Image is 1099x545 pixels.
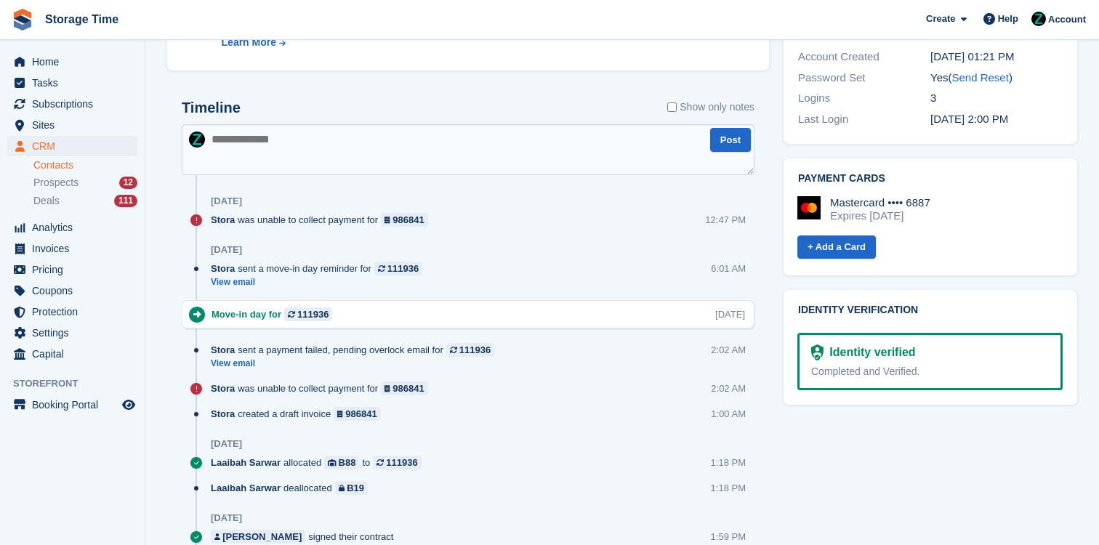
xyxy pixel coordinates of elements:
span: Invoices [32,238,119,259]
span: Booking Portal [32,395,119,415]
a: 111936 [284,307,332,321]
a: menu [7,94,137,114]
div: Identity verified [824,344,915,361]
a: + Add a Card [797,235,876,259]
span: Storefront [13,376,145,391]
div: Completed and Verified. [811,364,1049,379]
span: Laaibah Sarwar [211,456,281,469]
div: was unable to collect payment for [211,381,435,395]
span: Protection [32,302,119,322]
a: View email [211,358,502,370]
a: 111936 [446,343,494,357]
span: Prospects [33,176,78,190]
span: Laaibah Sarwar [211,481,281,495]
a: View email [211,276,430,288]
span: Coupons [32,280,119,301]
div: [DATE] [211,512,242,524]
div: B88 [339,456,356,469]
div: 1:00 AM [711,407,746,421]
a: menu [7,323,137,343]
a: menu [7,217,137,238]
img: Zain Sarwar [189,132,205,148]
div: 2:02 AM [711,381,746,395]
div: Last Login [798,111,930,128]
a: menu [7,395,137,415]
div: Yes [930,70,1063,86]
a: menu [7,73,137,93]
a: 986841 [334,407,381,421]
span: Stora [211,262,235,275]
a: Storage Time [39,7,124,31]
div: 986841 [345,407,377,421]
a: menu [7,52,137,72]
h2: Identity verification [798,304,1063,316]
div: 6:01 AM [711,262,746,275]
div: signed their contract [211,530,400,544]
div: 111936 [297,307,329,321]
div: 111936 [386,456,417,469]
span: Home [32,52,119,72]
div: 1:59 PM [711,530,746,544]
div: sent a payment failed, pending overlock email for [211,343,502,357]
div: 2:02 AM [711,343,746,357]
div: allocated to [211,456,429,469]
img: stora-icon-8386f47178a22dfd0bd8f6a31ec36ba5ce8667c1dd55bd0f319d3a0aa187defe.svg [12,9,33,31]
span: Stora [211,343,235,357]
div: sent a move-in day reminder for [211,262,430,275]
div: Mastercard •••• 6887 [830,196,930,209]
label: Show only notes [667,100,754,115]
img: Mastercard Logo [797,196,821,219]
a: Prospects 12 [33,175,137,190]
div: [DATE] [211,195,242,207]
span: Account [1048,12,1086,27]
div: [PERSON_NAME] [222,530,302,544]
input: Show only notes [667,100,677,115]
span: Analytics [32,217,119,238]
div: 986841 [392,213,424,227]
a: menu [7,280,137,301]
div: 111936 [459,343,491,357]
img: Zain Sarwar [1031,12,1046,26]
div: Account Created [798,49,930,65]
div: 111 [114,195,137,207]
div: created a draft invoice [211,407,388,421]
a: menu [7,238,137,259]
a: 986841 [381,213,428,227]
div: [DATE] [211,438,242,450]
div: 12 [119,177,137,189]
div: Learn More [222,35,276,50]
time: 2025-10-02 13:00:16 UTC [930,113,1008,125]
span: Sites [32,115,119,135]
a: B19 [335,481,368,495]
span: ( ) [948,71,1012,84]
div: 111936 [387,262,419,275]
div: 3 [930,90,1063,107]
div: 1:18 PM [711,481,746,495]
a: [PERSON_NAME] [211,530,305,544]
span: Help [998,12,1018,26]
a: menu [7,344,137,364]
a: 111936 [374,262,422,275]
div: 1:18 PM [711,456,746,469]
h2: Timeline [182,100,241,116]
span: Create [926,12,955,26]
button: Post [710,128,751,152]
span: Subscriptions [32,94,119,114]
span: Stora [211,407,235,421]
div: 12:47 PM [705,213,746,227]
span: Tasks [32,73,119,93]
a: menu [7,115,137,135]
div: [DATE] 01:21 PM [930,49,1063,65]
span: Settings [32,323,119,343]
a: Send Reset [951,71,1008,84]
span: CRM [32,136,119,156]
div: was unable to collect payment for [211,213,435,227]
div: B19 [347,481,364,495]
div: Expires [DATE] [830,209,930,222]
a: Deals 111 [33,193,137,209]
img: Identity Verification Ready [811,344,824,360]
span: Capital [32,344,119,364]
div: deallocated [211,481,375,495]
a: menu [7,259,137,280]
h2: Payment cards [798,173,1063,185]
